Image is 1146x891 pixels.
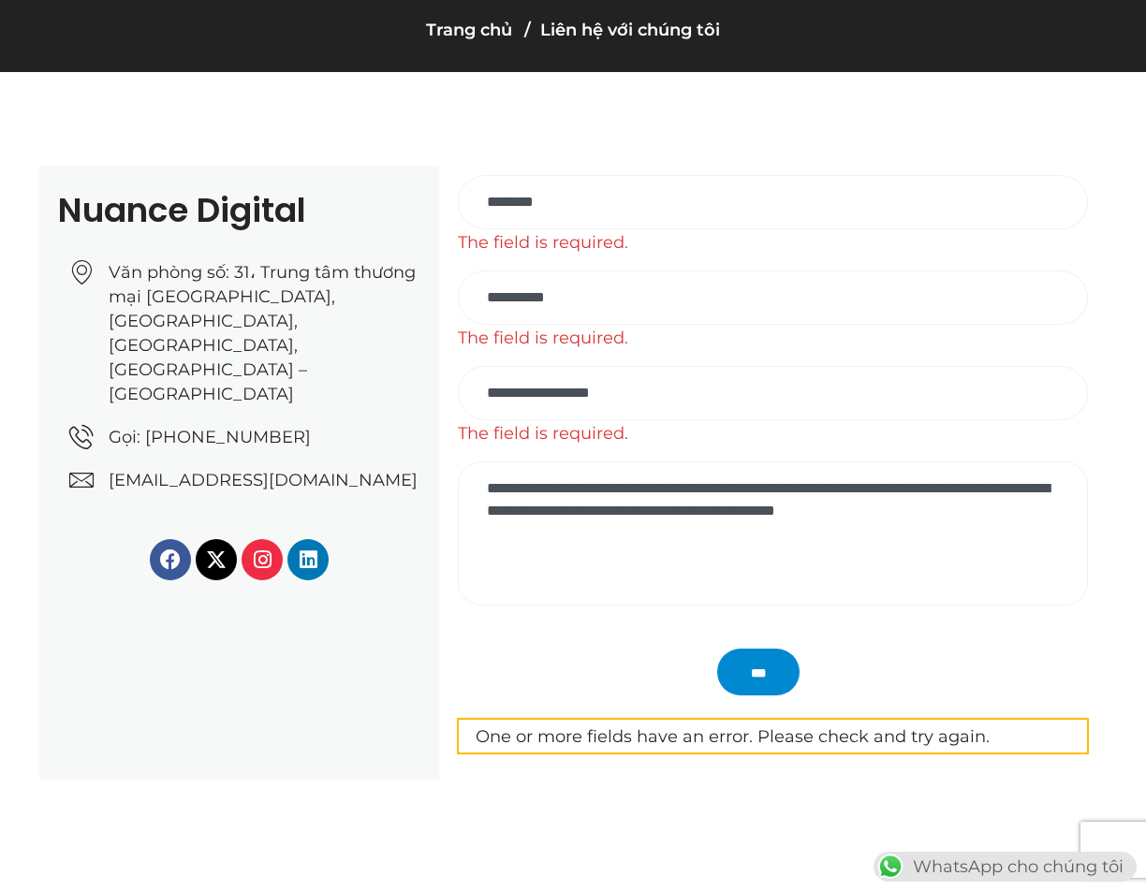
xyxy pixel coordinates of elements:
[913,856,1124,877] font: WhatsApp cho chúng tôi
[109,262,416,404] font: Văn phòng số: 31، Trung tâm thương mại [GEOGRAPHIC_DATA], [GEOGRAPHIC_DATA], [GEOGRAPHIC_DATA], [...
[109,427,311,447] font: Gọi: [PHONE_NUMBER]
[458,325,1088,351] span: The field is required.
[69,468,420,492] a: [EMAIL_ADDRESS][DOMAIN_NAME]
[540,20,720,40] font: Liên hệ với chúng tôi
[458,420,1088,446] span: The field is required.
[69,425,420,449] a: Gọi: [PHONE_NUMBER]
[457,718,1089,754] div: One or more fields have an error. Please check and try again.
[448,175,1097,754] form: Biểu mẫu liên hệ
[426,20,512,40] a: Trang chủ
[458,229,1088,256] span: The field is required.
[109,470,418,490] font: [EMAIL_ADDRESS][DOMAIN_NAME]
[69,260,420,406] a: Văn phòng số: 31، Trung tâm thương mại [GEOGRAPHIC_DATA], [GEOGRAPHIC_DATA], [GEOGRAPHIC_DATA], [...
[875,852,905,882] img: WhatsApp
[874,856,1137,877] a: WhatsAppWhatsApp cho chúng tôi
[58,186,306,234] font: Nuance Digital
